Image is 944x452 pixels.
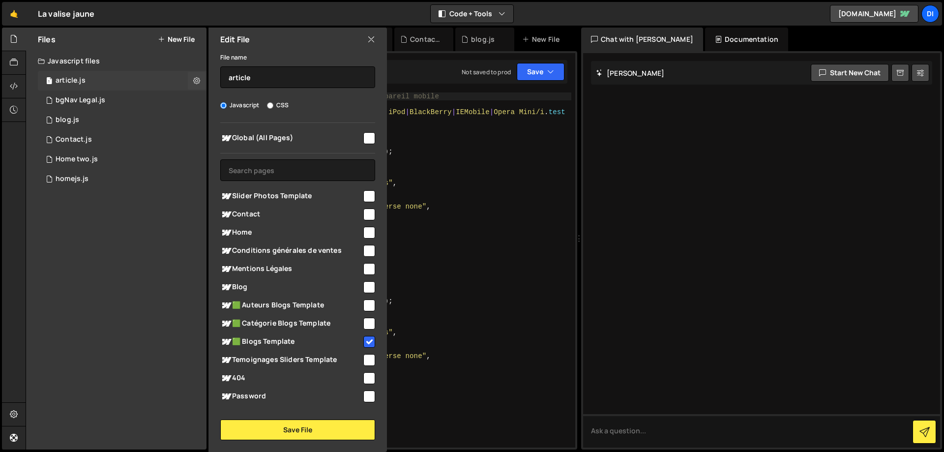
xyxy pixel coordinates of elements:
[220,300,362,311] span: 🟩 Auteurs Blogs Template
[56,155,98,164] div: Home two.js
[38,90,206,110] div: 13091/39076.js
[220,318,362,330] span: 🟩 Catégorie Blogs Template
[26,51,206,71] div: Javascript files
[705,28,788,51] div: Documentation
[267,100,289,110] label: CSS
[267,102,273,109] input: CSS
[830,5,918,23] a: [DOMAIN_NAME]
[220,227,362,239] span: Home
[56,175,88,183] div: homejs.js
[811,64,889,82] button: Start new chat
[56,116,79,124] div: blog.js
[220,53,247,62] label: File name
[581,28,703,51] div: Chat with [PERSON_NAME]
[220,263,362,275] span: Mentions Légales
[2,2,26,26] a: 🤙
[46,78,52,86] span: 1
[56,76,86,85] div: article.js
[220,34,250,45] h2: Edit File
[220,372,362,384] span: 404
[38,8,94,20] div: La valise jaune
[220,336,362,348] span: 🟩 Blogs Template
[220,245,362,257] span: Conditions générales de ventes
[596,68,664,78] h2: [PERSON_NAME]
[220,132,362,144] span: Global (All Pages)
[220,420,375,440] button: Save File
[56,135,92,144] div: Contact.js
[471,34,495,44] div: blog.js
[517,63,564,81] button: Save
[220,354,362,366] span: Temoignages Sliders Template
[38,34,56,45] h2: Files
[38,110,206,130] div: 13091/38175.js
[38,150,206,169] div: 13091/44117.js
[522,34,563,44] div: New File
[921,5,939,23] a: Di
[38,169,206,189] div: 13091/36923.js
[158,35,195,43] button: New File
[220,391,362,402] span: Password
[220,100,260,110] label: Javascript
[220,209,362,220] span: Contact
[220,102,227,109] input: Javascript
[220,281,362,293] span: Blog
[462,68,511,76] div: Not saved to prod
[38,71,206,90] div: 13091/38176.js
[220,66,375,88] input: Name
[410,34,442,44] div: Contact.js
[38,130,206,150] div: 13091/44678.js
[220,190,362,202] span: Slider Photos Template
[220,159,375,181] input: Search pages
[431,5,513,23] button: Code + Tools
[56,96,105,105] div: bgNav Legal.js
